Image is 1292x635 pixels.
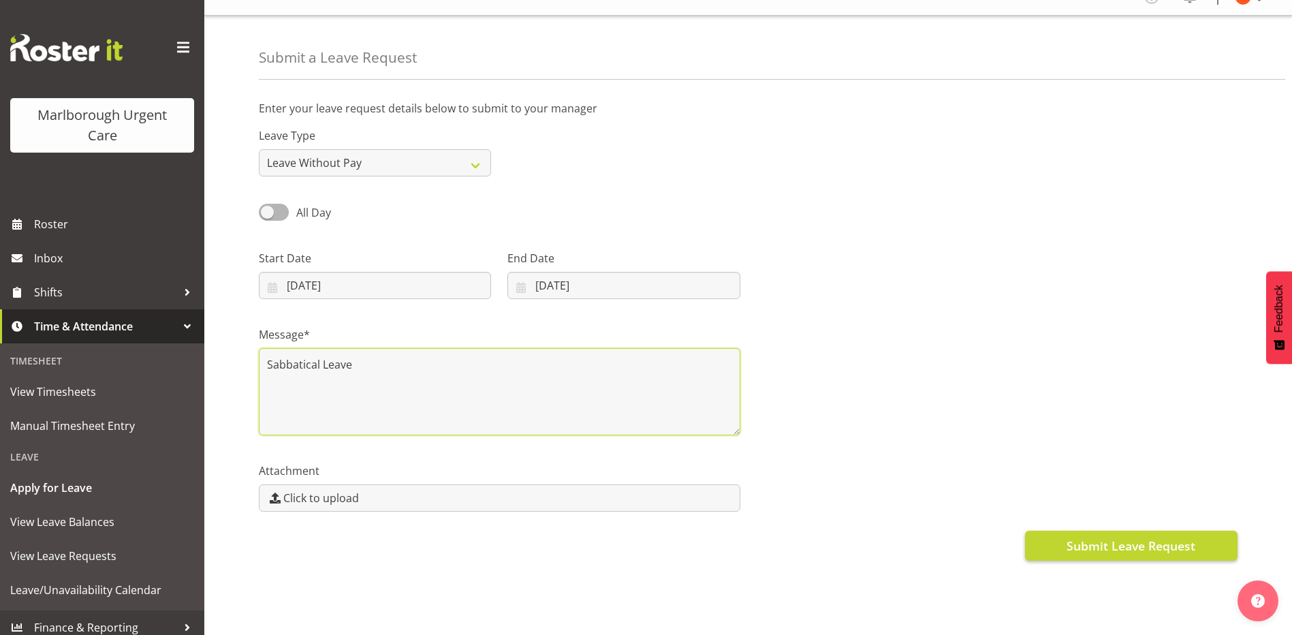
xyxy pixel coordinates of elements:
[1273,285,1285,332] span: Feedback
[3,505,201,539] a: View Leave Balances
[507,272,740,299] input: Click to select...
[10,34,123,61] img: Rosterit website logo
[259,272,491,299] input: Click to select...
[259,326,740,343] label: Message*
[507,250,740,266] label: End Date
[34,214,198,234] span: Roster
[24,105,180,146] div: Marlborough Urgent Care
[259,100,1238,117] p: Enter your leave request details below to submit to your manager
[1025,531,1238,561] button: Submit Leave Request
[3,471,201,505] a: Apply for Leave
[10,512,194,532] span: View Leave Balances
[3,409,201,443] a: Manual Timesheet Entry
[283,490,359,506] span: Click to upload
[10,416,194,436] span: Manual Timesheet Entry
[259,250,491,266] label: Start Date
[1067,537,1195,555] span: Submit Leave Request
[259,127,491,144] label: Leave Type
[10,382,194,402] span: View Timesheets
[34,316,177,337] span: Time & Attendance
[10,478,194,498] span: Apply for Leave
[1266,271,1292,364] button: Feedback - Show survey
[259,463,740,479] label: Attachment
[3,539,201,573] a: View Leave Requests
[3,573,201,607] a: Leave/Unavailability Calendar
[34,282,177,303] span: Shifts
[259,50,417,65] h4: Submit a Leave Request
[10,580,194,600] span: Leave/Unavailability Calendar
[3,375,201,409] a: View Timesheets
[1251,594,1265,608] img: help-xxl-2.png
[3,347,201,375] div: Timesheet
[10,546,194,566] span: View Leave Requests
[3,443,201,471] div: Leave
[296,205,331,220] span: All Day
[34,248,198,268] span: Inbox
